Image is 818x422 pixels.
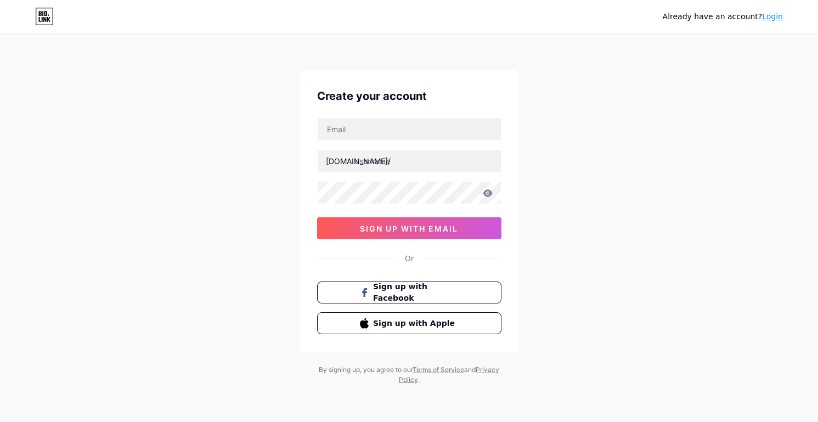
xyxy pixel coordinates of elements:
[318,118,501,140] input: Email
[373,318,458,329] span: Sign up with Apple
[317,312,501,334] button: Sign up with Apple
[317,217,501,239] button: sign up with email
[413,365,464,374] a: Terms of Service
[318,150,501,172] input: username
[326,155,391,167] div: [DOMAIN_NAME]/
[762,12,783,21] a: Login
[317,282,501,303] button: Sign up with Facebook
[405,252,414,264] div: Or
[317,88,501,104] div: Create your account
[663,11,783,22] div: Already have an account?
[360,224,458,233] span: sign up with email
[316,365,503,385] div: By signing up, you agree to our and .
[373,281,458,304] span: Sign up with Facebook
